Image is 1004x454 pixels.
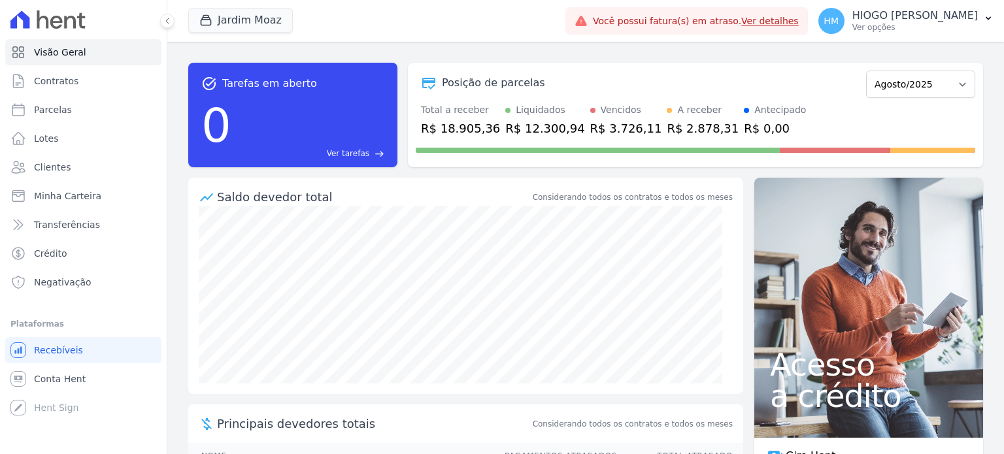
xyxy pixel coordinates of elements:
span: Contratos [34,74,78,88]
span: east [375,149,384,159]
span: Principais devedores totais [217,415,530,432]
p: HIOGO [PERSON_NAME] [852,9,978,22]
span: Você possui fatura(s) em atraso. [593,14,799,28]
span: Transferências [34,218,100,231]
div: Plataformas [10,316,156,332]
div: R$ 18.905,36 [421,120,500,137]
button: Jardim Moaz [188,8,293,33]
a: Crédito [5,240,161,267]
button: HM HIOGO [PERSON_NAME] Ver opções [808,3,1004,39]
div: R$ 3.726,11 [590,120,662,137]
div: Considerando todos os contratos e todos os meses [533,191,733,203]
span: Recebíveis [34,344,83,357]
span: Acesso [770,349,967,380]
span: Minha Carteira [34,189,101,203]
span: Lotes [34,132,59,145]
span: Clientes [34,161,71,174]
div: Saldo devedor total [217,188,530,206]
span: Considerando todos os contratos e todos os meses [533,418,733,430]
span: a crédito [770,380,967,412]
span: Parcelas [34,103,72,116]
span: Negativação [34,276,92,289]
div: Vencidos [601,103,641,117]
a: Clientes [5,154,161,180]
span: HM [824,16,839,25]
span: Visão Geral [34,46,86,59]
div: Liquidados [516,103,565,117]
div: Antecipado [754,103,806,117]
a: Contratos [5,68,161,94]
span: Crédito [34,247,67,260]
a: Ver detalhes [741,16,799,26]
div: R$ 12.300,94 [505,120,584,137]
span: Conta Hent [34,372,86,385]
div: 0 [201,91,231,159]
span: Ver tarefas [327,148,369,159]
a: Transferências [5,212,161,238]
a: Minha Carteira [5,183,161,209]
div: R$ 0,00 [744,120,806,137]
a: Parcelas [5,97,161,123]
span: task_alt [201,76,217,91]
div: Posição de parcelas [442,75,545,91]
div: A receber [677,103,722,117]
a: Recebíveis [5,337,161,363]
a: Conta Hent [5,366,161,392]
a: Visão Geral [5,39,161,65]
p: Ver opções [852,22,978,33]
a: Ver tarefas east [237,148,384,159]
div: R$ 2.878,31 [667,120,739,137]
span: Tarefas em aberto [222,76,317,91]
a: Negativação [5,269,161,295]
a: Lotes [5,125,161,152]
div: Total a receber [421,103,500,117]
